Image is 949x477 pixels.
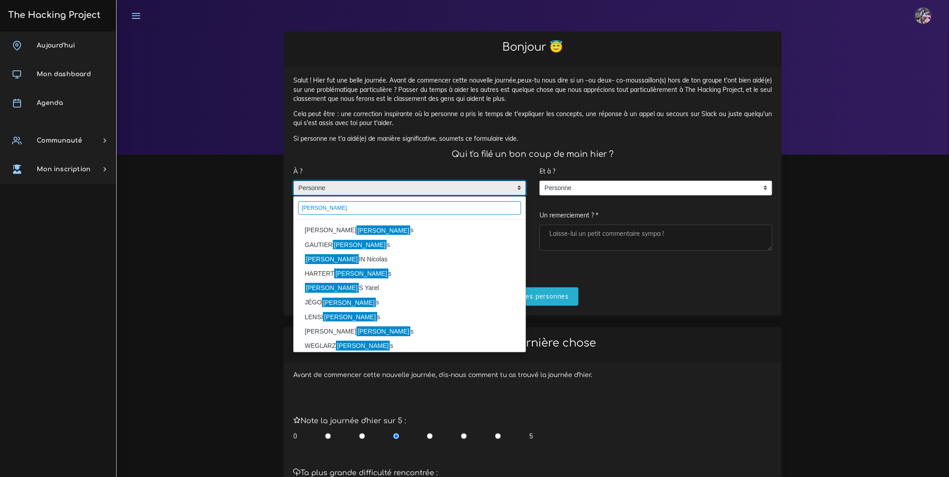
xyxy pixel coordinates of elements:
[293,162,302,181] label: À ?
[305,283,359,293] mark: [PERSON_NAME]
[294,238,526,252] li: GAUTIER s
[294,295,526,310] li: JÉGO s
[5,10,100,20] h3: The Hacking Project
[293,76,772,103] p: Salut ! Hier fut une belle journée. Avant de commencer cette nouvelle journée,peux-tu nous dire s...
[294,252,526,266] li: IN Nicolas
[298,201,521,215] input: écrivez 3 charactères minimum pour afficher les résultats
[37,137,82,144] span: Communauté
[357,225,411,235] mark: [PERSON_NAME]
[487,287,579,306] input: Merci à ces personnes
[293,432,533,441] div: 0 5
[294,266,526,281] li: HARTERT s
[540,162,555,181] label: Et à ?
[293,41,772,54] h2: Bonjour 😇
[915,8,932,24] img: eg54bupqcshyolnhdacp.jpg
[294,181,512,195] span: Personne
[294,281,526,295] li: S Yarel
[37,100,63,106] span: Agenda
[540,181,758,195] span: Personne
[294,310,526,324] li: LENSI s
[336,341,390,351] mark: [PERSON_NAME]
[293,109,772,128] p: Cela peut être : une correction inspirante où la personne a pris le temps de t'expliquer les conc...
[293,417,772,425] h5: Note la journée d'hier sur 5 :
[540,207,598,225] label: Un remerciement ? *
[37,42,75,49] span: Aujourd'hui
[357,326,411,336] mark: [PERSON_NAME]
[37,71,91,78] span: Mon dashboard
[293,372,772,379] h6: Avant de commencer cette nouvelle journée, dis-nous comment tu as trouvé la journée d'hier.
[294,223,526,238] li: [PERSON_NAME] s
[305,254,359,264] mark: [PERSON_NAME]
[293,149,772,159] h4: Qui t'a filé un bon coup de main hier ?
[334,269,388,278] mark: [PERSON_NAME]
[294,324,526,338] li: [PERSON_NAME] s
[37,166,91,173] span: Mon inscription
[323,312,377,322] mark: [PERSON_NAME]
[294,338,526,353] li: WEGLARZ s
[293,134,772,143] p: Si personne ne t'a aidé(e) de manière significative, soumets ce formulaire vide.
[333,240,387,250] mark: [PERSON_NAME]
[293,337,772,350] h2: 📢 Une dernière chose
[294,353,526,368] li: PIQUET s
[322,298,376,308] mark: [PERSON_NAME]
